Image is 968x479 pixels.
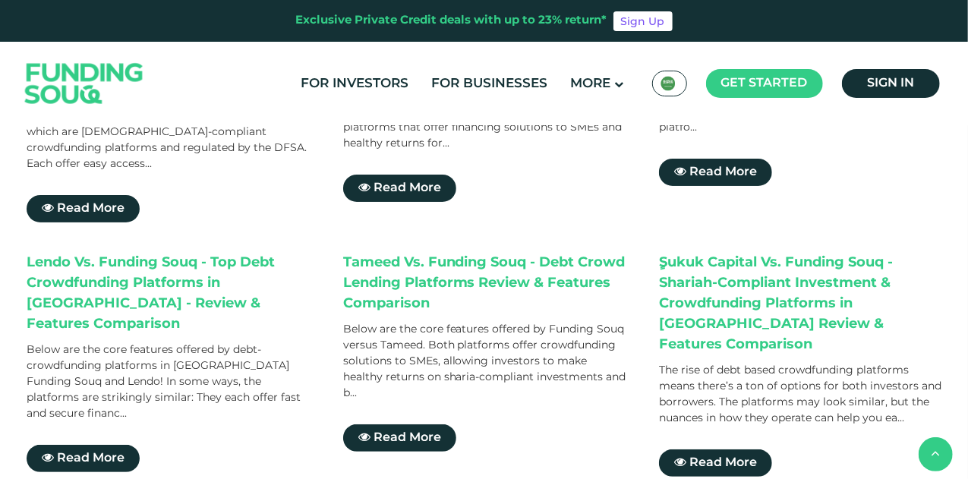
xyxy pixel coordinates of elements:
[298,71,413,96] a: For Investors
[343,175,456,202] a: Read More
[374,182,441,194] span: Read More
[613,11,673,31] a: Sign Up
[661,76,676,91] img: SA Flag
[659,449,772,477] a: Read More
[27,195,140,222] a: Read More
[842,69,940,98] a: Sign in
[867,77,914,89] span: Sign in
[571,77,611,90] span: More
[27,342,313,422] div: Below are the core features offered by debt-crowdfunding platforms in [GEOGRAPHIC_DATA] Funding S...
[27,93,313,172] div: The chart below highlights the core features offered by Funding Souq versus Stake platform, both ...
[57,203,125,214] span: Read More
[296,12,607,30] div: Exclusive Private Credit deals with up to 23% return*
[659,253,945,355] div: ٍSukuk Capital Vs. Funding Souq - Shariah-Compliant Investment & Crowdfunding Platforms in [GEOGR...
[374,432,441,443] span: Read More
[343,322,629,402] div: Below are the core features offered by Funding Souq versus Tameed. Both platforms offer crowdfund...
[10,46,159,122] img: Logo
[919,437,953,471] button: back
[659,363,945,427] div: The rise of debt based crowdfunding platforms means there’s a ton of options for both investors a...
[428,71,552,96] a: For Businesses
[27,253,313,335] div: Lendo Vs. Funding Souq - Top Debt Crowdfunding Platforms in [GEOGRAPHIC_DATA] - Review & Features...
[721,77,808,89] span: Get started
[343,253,629,314] div: Tameed Vs. Funding Souq - Debt Crowd Lending Platforms Review & Features Comparison
[659,159,772,186] a: Read More
[689,457,757,468] span: Read More
[57,452,125,464] span: Read More
[689,166,757,178] span: Read More
[27,445,140,472] a: Read More
[343,424,456,452] a: Read More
